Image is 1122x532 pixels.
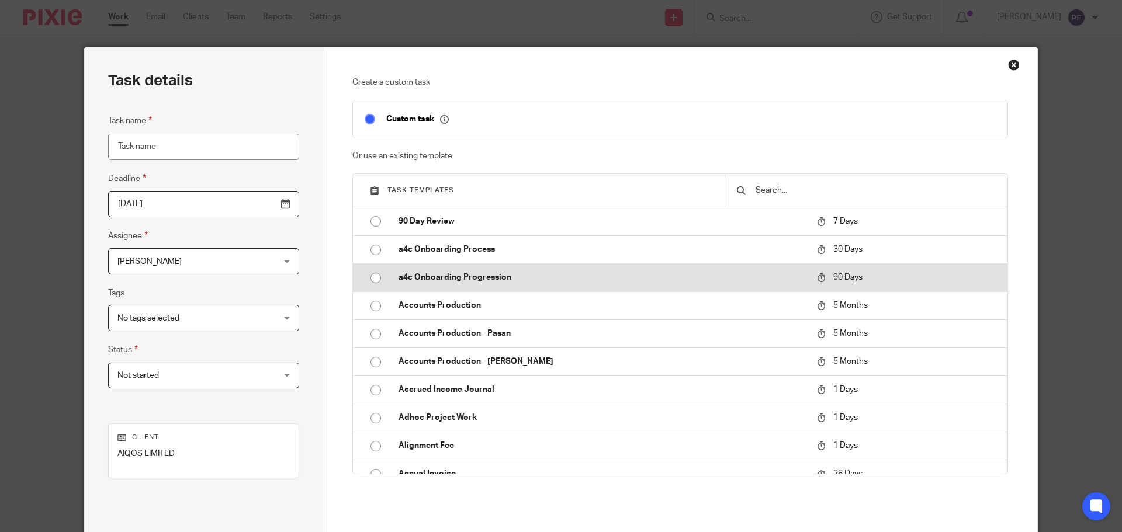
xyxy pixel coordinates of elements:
[833,273,863,281] span: 90 Days
[108,71,193,91] h2: Task details
[117,433,290,442] p: Client
[387,187,454,193] span: Task templates
[108,134,299,160] input: Task name
[117,448,290,460] p: AIQOS LIMITED
[108,287,124,299] label: Tags
[399,384,805,395] p: Accrued Income Journal
[833,385,858,394] span: 1 Days
[108,172,146,185] label: Deadline
[399,468,805,479] p: Annual Invoice
[833,217,858,225] span: 7 Days
[833,301,868,310] span: 5 Months
[108,114,152,127] label: Task name
[833,357,868,366] span: 5 Months
[399,328,805,339] p: Accounts Production - Pasan
[399,300,805,311] p: Accounts Production
[399,244,805,255] p: a4c Onboarding Process
[352,77,1009,88] p: Create a custom task
[386,114,449,124] p: Custom task
[352,150,1009,162] p: Or use an existing template
[399,356,805,367] p: Accounts Production - [PERSON_NAME]
[399,440,805,451] p: Alignment Fee
[117,314,179,322] span: No tags selected
[1008,59,1020,71] div: Close this dialog window
[833,470,863,478] span: 28 Days
[399,215,805,227] p: 90 Day Review
[108,191,299,217] input: Pick a date
[108,343,138,356] label: Status
[108,229,148,242] label: Assignee
[399,272,805,283] p: a4c Onboarding Progression
[754,184,996,197] input: Search...
[833,441,858,450] span: 1 Days
[399,412,805,423] p: Adhoc Project Work
[833,245,863,253] span: 30 Days
[117,371,159,380] span: Not started
[117,258,182,266] span: [PERSON_NAME]
[833,413,858,422] span: 1 Days
[833,329,868,338] span: 5 Months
